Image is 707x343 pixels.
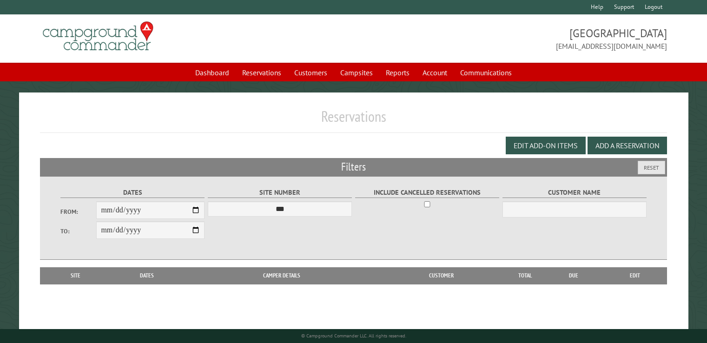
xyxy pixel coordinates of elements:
button: Edit Add-on Items [506,137,586,154]
button: Add a Reservation [588,137,667,154]
th: Customer [376,267,507,284]
a: Account [417,64,453,81]
a: Reservations [237,64,287,81]
th: Site [45,267,106,284]
button: Reset [638,161,665,174]
a: Dashboard [190,64,235,81]
th: Due [544,267,603,284]
label: To: [60,227,97,236]
h2: Filters [40,158,667,176]
th: Edit [603,267,667,284]
img: Campground Commander [40,18,156,54]
th: Dates [106,267,187,284]
h1: Reservations [40,107,667,133]
label: Dates [60,187,205,198]
a: Reports [380,64,415,81]
th: Total [507,267,544,284]
a: Communications [455,64,517,81]
small: © Campground Commander LLC. All rights reserved. [301,333,406,339]
a: Customers [289,64,333,81]
th: Camper Details [187,267,376,284]
label: Customer Name [502,187,647,198]
span: [GEOGRAPHIC_DATA] [EMAIL_ADDRESS][DOMAIN_NAME] [354,26,667,52]
label: Include Cancelled Reservations [355,187,500,198]
a: Campsites [335,64,378,81]
label: Site Number [208,187,352,198]
label: From: [60,207,97,216]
